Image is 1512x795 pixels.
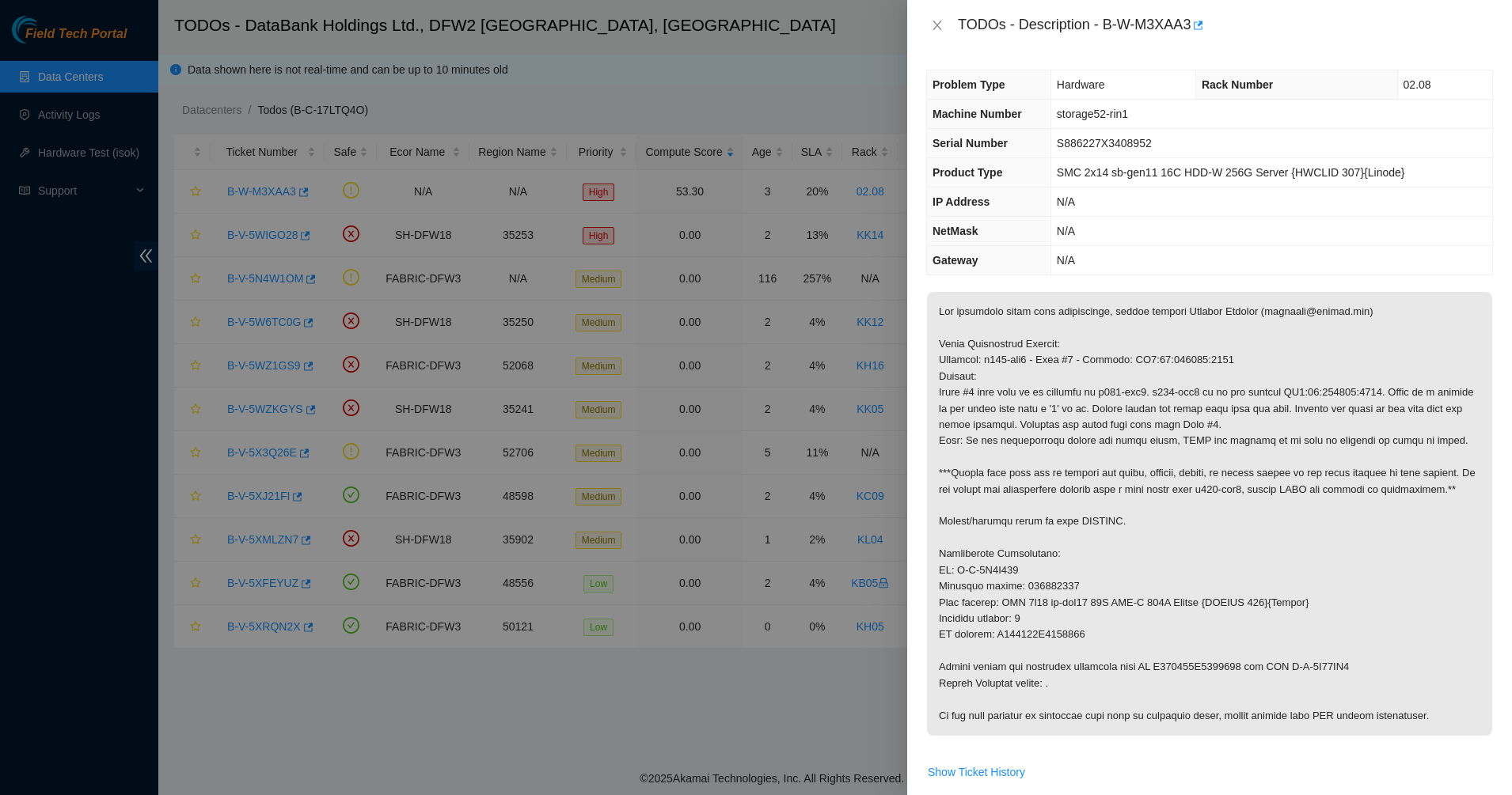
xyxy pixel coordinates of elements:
span: Machine Number [933,108,1022,120]
span: SMC 2x14 sb-gen11 16C HDD-W 256G Server {HWCLID 307}{Linode} [1057,166,1405,179]
span: N/A [1057,195,1075,208]
span: Hardware [1057,78,1105,91]
span: Problem Type [933,78,1005,91]
button: Close [926,18,948,33]
button: Show Ticket History [927,759,1026,785]
p: Lor ipsumdolo sitam cons adipiscinge, seddoe tempori Utlabor Etdolor (magnaali@enimad.min) Venia ... [927,292,1492,736]
span: Show Ticket History [928,763,1025,781]
span: N/A [1057,254,1075,267]
span: Serial Number [933,137,1008,150]
span: Rack Number [1202,78,1273,91]
span: N/A [1057,225,1075,237]
span: 02.08 [1404,78,1431,91]
span: NetMask [933,225,978,237]
span: S886227X3408952 [1057,137,1152,150]
span: IP Address [933,195,990,208]
span: storage52-rin1 [1057,108,1128,120]
span: Gateway [933,254,978,267]
div: TODOs - Description - B-W-M3XAA3 [958,13,1493,38]
span: close [931,19,944,32]
span: Product Type [933,166,1002,179]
